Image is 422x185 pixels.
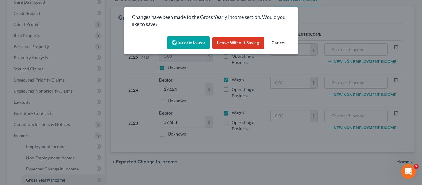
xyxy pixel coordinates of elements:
[132,14,290,28] p: Changes have been made to the Gross Yearly Income section. Would you like to save?
[167,36,210,49] button: Save & Leave
[212,37,264,49] button: Leave without Saving
[414,164,419,169] span: 5
[401,164,416,179] iframe: Intercom live chat
[267,37,290,49] button: Cancel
